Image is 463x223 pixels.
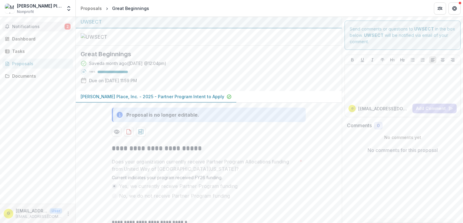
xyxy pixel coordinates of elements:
p: [PERSON_NAME] Place, Inc. - 2025 - Partner Program Intent to Apply [81,93,224,100]
button: Partners [434,2,446,15]
div: grants@madonnaplace.org [351,107,353,110]
p: [EMAIL_ADDRESS][DOMAIN_NAME] [16,214,62,219]
button: Underline [359,56,366,63]
p: Does your organization currently receive Partner Program Allocations funding from United Way of [... [112,158,297,173]
div: Proposals [12,60,68,67]
a: Documents [2,71,73,81]
p: No comments for this proposal [368,147,438,154]
p: Due on [DATE] 11:59 PM [89,77,137,84]
button: Ordered List [419,56,426,63]
button: Open entity switcher [65,2,73,15]
button: Heading 2 [399,56,406,63]
button: Italicize [369,56,376,63]
button: download-proposal [124,127,134,137]
div: Current indicates your program received FY26 funding. [112,175,306,183]
div: Proposals [81,5,102,11]
span: 2 [65,24,71,30]
img: Madonna Place, Inc. [5,4,15,13]
button: Heading 1 [389,56,396,63]
p: No comments yet [347,134,458,141]
div: Send comments or questions to in the box below. will be notified via email of your comment. [345,21,461,50]
div: UWSECT [81,18,337,25]
p: 100 % [89,70,95,74]
button: Align Center [439,56,446,63]
p: [EMAIL_ADDRESS][DOMAIN_NAME] [16,208,47,214]
p: [EMAIL_ADDRESS][DOMAIN_NAME] [358,105,410,112]
h2: Great Beginnings [81,50,327,58]
button: Align Left [429,56,436,63]
button: Notifications2 [2,22,73,31]
button: Add Comment [412,104,457,113]
a: Tasks [2,46,73,56]
nav: breadcrumb [78,4,152,13]
button: Get Help [448,2,461,15]
a: Dashboard [2,34,73,44]
div: Tasks [12,48,68,54]
img: UWSECT [81,33,141,40]
button: Align Right [449,56,456,63]
button: download-proposal [136,127,146,137]
button: Bullet List [409,56,416,63]
button: More [65,210,72,217]
div: Dashboard [12,36,68,42]
div: Great Beginnings [112,5,149,11]
div: [PERSON_NAME] Place, Inc. [17,3,62,9]
div: Saved a month ago ( [DATE] @ 12:04pm ) [89,60,166,66]
strong: UWSECT [414,26,434,31]
h2: Comments [347,123,372,128]
span: No, we do not receive Partner Program funding [119,192,230,199]
a: Proposals [2,59,73,69]
button: Bold [349,56,356,63]
div: Documents [12,73,68,79]
a: Proposals [78,4,104,13]
span: Yes, we currently receive Partner Program funding [119,183,238,190]
strong: UWSECT [364,33,384,38]
span: Nonprofit [17,9,34,15]
span: 0 [377,123,380,128]
p: User [50,208,62,214]
button: Strike [379,56,386,63]
div: Proposal is no longer editable. [126,111,199,118]
button: Preview 32703e5d-6604-47c7-97a3-9ad0ee8b43d2-0.pdf [112,127,122,137]
div: grants@madonnaplace.org [7,212,10,215]
span: Notifications [12,24,65,29]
